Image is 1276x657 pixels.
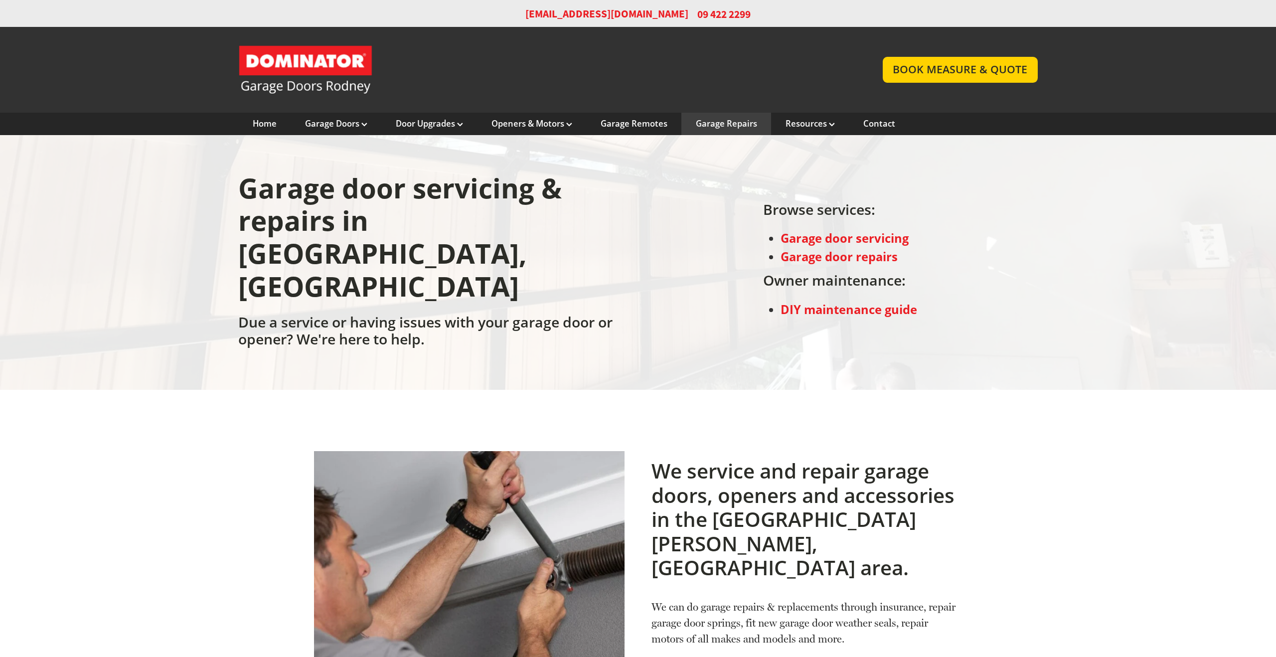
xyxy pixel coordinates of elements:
[786,118,835,129] a: Resources
[238,314,633,353] h2: Due a service or having issues with your garage door or opener? We're here to help.
[651,459,962,580] h2: We service and repair garage doors, openers and accessories in the [GEOGRAPHIC_DATA][PERSON_NAME]...
[253,118,277,129] a: Home
[305,118,367,129] a: Garage Doors
[238,172,633,314] h1: Garage door servicing & repairs in [GEOGRAPHIC_DATA], [GEOGRAPHIC_DATA]
[396,118,463,129] a: Door Upgrades
[525,7,688,21] a: [EMAIL_ADDRESS][DOMAIN_NAME]
[601,118,667,129] a: Garage Remotes
[781,302,917,318] a: DIY maintenance guide
[781,230,909,246] a: Garage door servicing
[883,57,1038,82] a: BOOK MEASURE & QUOTE
[238,45,863,95] a: Garage Door and Secure Access Solutions homepage
[781,249,898,265] a: Garage door repairs
[491,118,572,129] a: Openers & Motors
[763,201,918,224] h2: Browse services:
[696,118,757,129] a: Garage Repairs
[763,272,918,295] h2: Owner maintenance:
[863,118,895,129] a: Contact
[697,7,751,21] span: 09 422 2299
